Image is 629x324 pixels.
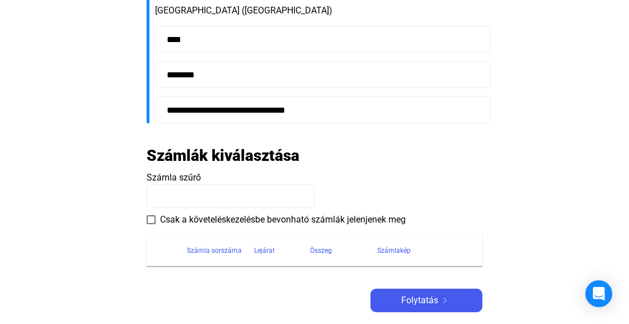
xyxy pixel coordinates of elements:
button: Folytatásarrow-right-white [370,289,482,312]
div: Számla sorszáma [187,244,254,257]
div: Összeg [310,244,332,257]
div: Lejárat [254,244,310,257]
span: Folytatás [401,294,438,307]
h2: Számlák kiválasztása [147,146,299,165]
span: Csak a követeléskezelésbe bevonható számlák jelenjenek meg [160,213,406,226]
div: Számlakép [377,244,469,257]
img: arrow-right-white [438,298,452,303]
div: Számlakép [377,244,411,257]
div: Open Intercom Messenger [585,280,612,307]
div: Összeg [310,244,377,257]
div: Számla sorszáma [187,244,242,257]
div: Lejárat [254,244,275,257]
div: [GEOGRAPHIC_DATA] ([GEOGRAPHIC_DATA]) [155,4,482,17]
span: Számla szűrő [147,172,201,183]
